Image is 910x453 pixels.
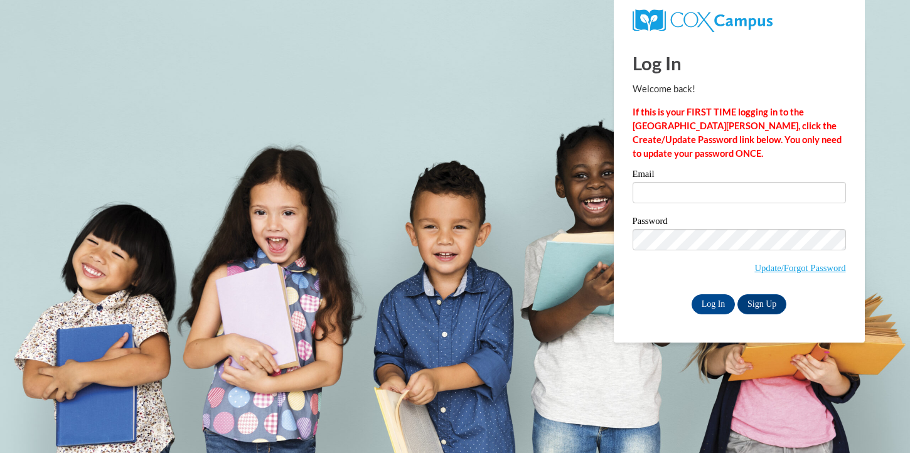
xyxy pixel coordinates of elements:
label: Password [633,216,846,229]
a: Update/Forgot Password [754,263,845,273]
a: Sign Up [737,294,786,314]
a: COX Campus [633,14,773,25]
img: COX Campus [633,9,773,32]
h1: Log In [633,50,846,76]
p: Welcome back! [633,82,846,96]
label: Email [633,169,846,182]
strong: If this is your FIRST TIME logging in to the [GEOGRAPHIC_DATA][PERSON_NAME], click the Create/Upd... [633,107,842,159]
input: Log In [692,294,736,314]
